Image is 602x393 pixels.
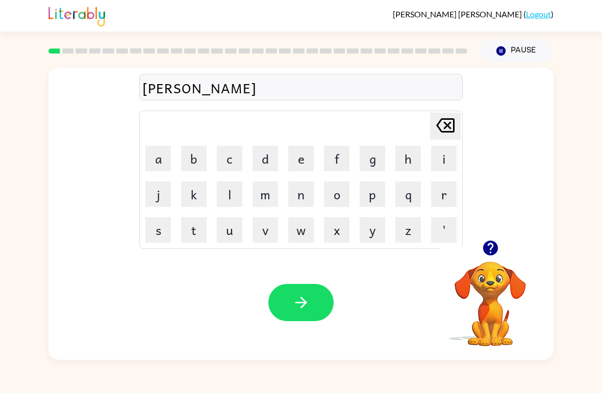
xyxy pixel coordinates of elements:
button: f [324,146,349,171]
video: Your browser must support playing .mp4 files to use Literably. Please try using another browser. [439,246,541,348]
button: t [181,217,207,243]
a: Logout [526,9,551,19]
button: s [145,217,171,243]
button: m [253,181,278,207]
button: x [324,217,349,243]
button: e [288,146,314,171]
button: c [217,146,242,171]
button: ' [431,217,457,243]
button: g [360,146,385,171]
button: l [217,181,242,207]
button: w [288,217,314,243]
button: u [217,217,242,243]
button: n [288,181,314,207]
span: [PERSON_NAME] [PERSON_NAME] [393,9,523,19]
img: Literably [48,4,105,27]
button: Pause [480,39,554,63]
button: z [395,217,421,243]
button: p [360,181,385,207]
div: ( ) [393,9,554,19]
button: q [395,181,421,207]
button: h [395,146,421,171]
button: j [145,181,171,207]
button: v [253,217,278,243]
button: b [181,146,207,171]
button: a [145,146,171,171]
button: d [253,146,278,171]
button: i [431,146,457,171]
button: o [324,181,349,207]
button: r [431,181,457,207]
button: k [181,181,207,207]
div: [PERSON_NAME] [142,77,460,98]
button: y [360,217,385,243]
